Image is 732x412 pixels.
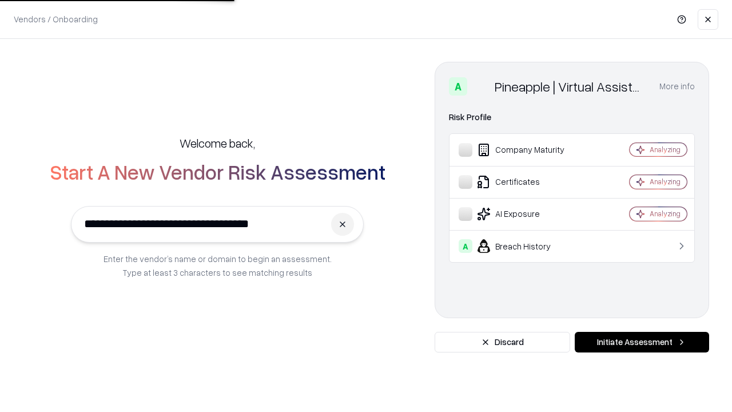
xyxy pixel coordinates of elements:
[459,207,595,221] div: AI Exposure
[180,135,255,151] h5: Welcome back,
[575,332,709,352] button: Initiate Assessment
[459,239,472,253] div: A
[449,77,467,96] div: A
[14,13,98,25] p: Vendors / Onboarding
[459,143,595,157] div: Company Maturity
[449,110,695,124] div: Risk Profile
[472,77,490,96] img: Pineapple | Virtual Assistant Agency
[104,252,332,279] p: Enter the vendor’s name or domain to begin an assessment. Type at least 3 characters to see match...
[435,332,570,352] button: Discard
[650,145,681,154] div: Analyzing
[659,76,695,97] button: More info
[495,77,646,96] div: Pineapple | Virtual Assistant Agency
[459,175,595,189] div: Certificates
[650,209,681,219] div: Analyzing
[459,239,595,253] div: Breach History
[650,177,681,187] div: Analyzing
[50,160,385,183] h2: Start A New Vendor Risk Assessment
